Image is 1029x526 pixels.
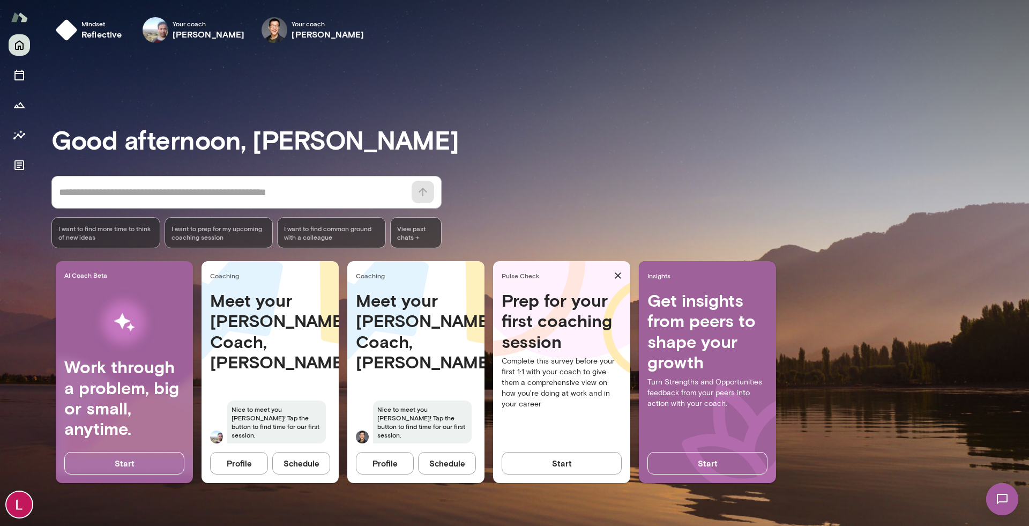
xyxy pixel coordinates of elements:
button: Sessions [9,64,30,86]
img: Ryan Tang [262,17,287,43]
h6: reflective [81,28,122,41]
span: I want to find more time to think of new ideas [58,224,153,241]
button: Insights [9,124,30,146]
img: Vipin Hegde Hegde [210,431,223,443]
h6: [PERSON_NAME] [173,28,245,41]
span: AI Coach Beta [64,271,189,279]
span: Your coach [173,19,245,28]
button: Home [9,34,30,56]
button: Documents [9,154,30,176]
button: Profile [356,452,414,475]
img: mindset [56,19,77,41]
h4: Meet your [PERSON_NAME] Coach, [PERSON_NAME] [356,290,476,373]
span: Your coach [292,19,364,28]
div: I want to find common ground with a colleague [277,217,386,248]
span: Insights [647,271,772,280]
span: Nice to meet you [PERSON_NAME]! Tap the button to find time for our first session. [227,401,326,443]
div: I want to prep for my upcoming coaching session [165,217,273,248]
div: I want to find more time to think of new ideas [51,217,160,248]
h6: [PERSON_NAME] [292,28,364,41]
h4: Meet your [PERSON_NAME] Coach, [PERSON_NAME] [210,290,330,373]
h4: Get insights from peers to shape your growth [647,290,767,373]
button: Start [647,452,767,475]
span: Mindset [81,19,122,28]
button: Mindsetreflective [51,13,131,47]
button: Schedule [418,452,476,475]
img: Ryan Tang Tang [356,431,369,443]
h4: Prep for your first coaching session [502,290,622,352]
button: Start [64,452,184,475]
button: Profile [210,452,268,475]
p: Complete this survey before your first 1:1 with your coach to give them a comprehensive view on h... [502,356,622,410]
img: Logan Bestwick [6,492,32,517]
div: Vipin HegdeYour coach[PERSON_NAME] [135,13,252,47]
img: Mento [11,7,28,27]
span: I want to prep for my upcoming coaching session [171,224,266,241]
span: Coaching [356,271,480,280]
span: I want to find common ground with a colleague [284,224,379,241]
img: AI Workflows [77,288,172,357]
h3: Good afternoon, [PERSON_NAME] [51,124,1029,154]
img: Vipin Hegde [143,17,168,43]
span: Pulse Check [502,271,610,280]
button: Growth Plan [9,94,30,116]
span: Nice to meet you [PERSON_NAME]! Tap the button to find time for our first session. [373,401,472,443]
p: Turn Strengths and Opportunities feedback from your peers into action with your coach. [647,377,767,409]
button: Schedule [272,452,330,475]
span: View past chats -> [390,217,442,248]
h4: Work through a problem, big or small, anytime. [64,357,184,439]
span: Coaching [210,271,334,280]
div: Ryan TangYour coach[PERSON_NAME] [254,13,371,47]
button: Start [502,452,622,475]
